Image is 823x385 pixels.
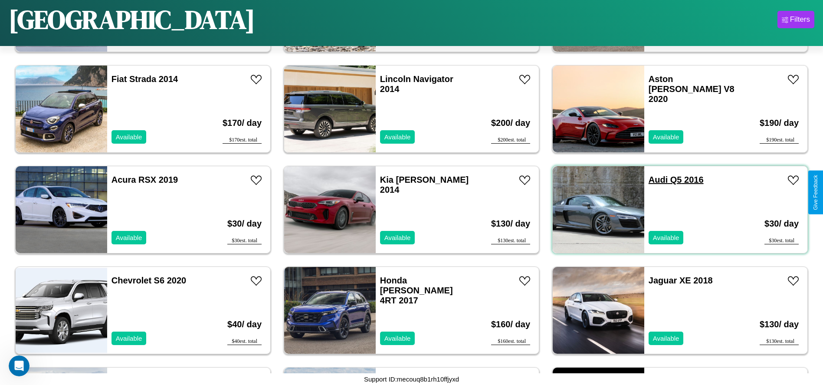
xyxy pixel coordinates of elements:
p: Available [384,332,411,344]
div: $ 130 est. total [491,237,530,244]
a: Kia [PERSON_NAME] 2014 [380,175,469,194]
div: Filters [790,15,810,24]
div: $ 30 est. total [227,237,262,244]
a: Honda [PERSON_NAME] 4RT 2017 [380,276,453,305]
iframe: Intercom live chat [9,355,30,376]
a: Acura RSX 2019 [111,175,178,184]
div: $ 30 est. total [764,237,799,244]
h3: $ 160 / day [491,311,530,338]
h3: $ 170 / day [223,109,262,137]
div: $ 130 est. total [760,338,799,345]
a: Jaguar XE 2018 [649,276,713,285]
p: Available [116,232,142,244]
a: Lincoln Navigator 2014 [380,74,453,94]
button: Filters [777,11,814,28]
a: Chevrolet S6 2020 [111,276,186,285]
h1: [GEOGRAPHIC_DATA] [9,2,255,37]
h3: $ 130 / day [491,210,530,237]
p: Available [653,131,679,143]
p: Available [653,232,679,244]
h3: $ 40 / day [227,311,262,338]
div: $ 160 est. total [491,338,530,345]
div: $ 190 est. total [760,137,799,144]
div: Give Feedback [813,175,819,210]
a: Audi Q5 2016 [649,175,704,184]
div: $ 40 est. total [227,338,262,345]
h3: $ 190 / day [760,109,799,137]
h3: $ 30 / day [764,210,799,237]
p: Available [116,332,142,344]
p: Available [384,131,411,143]
p: Available [653,332,679,344]
a: Fiat Strada 2014 [111,74,178,84]
h3: $ 30 / day [227,210,262,237]
p: Available [384,232,411,244]
div: $ 170 est. total [223,137,262,144]
div: $ 200 est. total [491,137,530,144]
p: Available [116,131,142,143]
h3: $ 130 / day [760,311,799,338]
p: Support ID: mecouq8b1rh10ffjyxd [364,373,459,385]
a: Aston [PERSON_NAME] V8 2020 [649,74,734,104]
h3: $ 200 / day [491,109,530,137]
